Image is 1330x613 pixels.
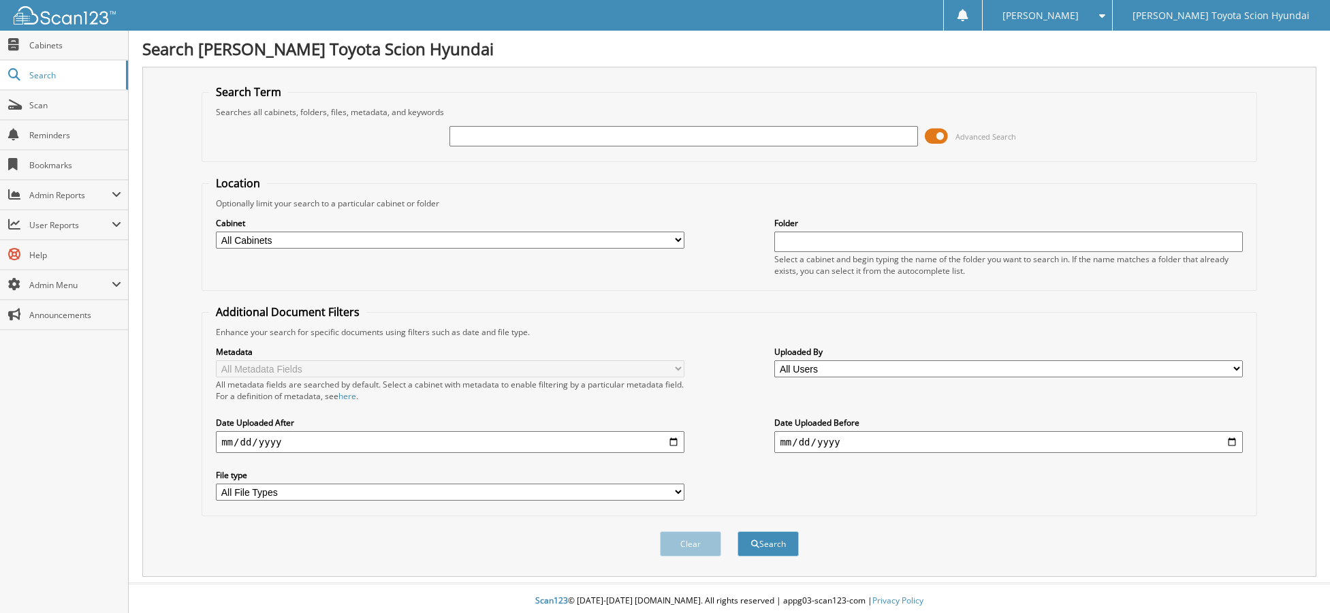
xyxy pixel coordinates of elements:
[14,6,116,25] img: scan123-logo-white.svg
[774,217,1242,229] label: Folder
[29,219,112,231] span: User Reports
[216,431,684,453] input: start
[209,304,366,319] legend: Additional Document Filters
[1133,12,1310,20] span: [PERSON_NAME] Toyota Scion Hyundai
[774,253,1242,277] div: Select a cabinet and begin typing the name of the folder you want to search in. If the name match...
[338,390,356,402] a: here
[29,249,121,261] span: Help
[29,129,121,141] span: Reminders
[209,176,267,191] legend: Location
[209,84,288,99] legend: Search Term
[738,531,799,556] button: Search
[29,189,112,201] span: Admin Reports
[209,198,1250,209] div: Optionally limit your search to a particular cabinet or folder
[955,131,1016,142] span: Advanced Search
[216,346,684,358] label: Metadata
[29,159,121,171] span: Bookmarks
[29,99,121,111] span: Scan
[660,531,721,556] button: Clear
[872,595,923,606] a: Privacy Policy
[216,417,684,428] label: Date Uploaded After
[216,379,684,402] div: All metadata fields are searched by default. Select a cabinet with metadata to enable filtering b...
[1262,548,1330,613] iframe: Chat Widget
[29,279,112,291] span: Admin Menu
[209,106,1250,118] div: Searches all cabinets, folders, files, metadata, and keywords
[29,69,119,81] span: Search
[142,37,1316,60] h1: Search [PERSON_NAME] Toyota Scion Hyundai
[774,346,1242,358] label: Uploaded By
[774,417,1242,428] label: Date Uploaded Before
[535,595,568,606] span: Scan123
[1002,12,1079,20] span: [PERSON_NAME]
[216,217,684,229] label: Cabinet
[29,309,121,321] span: Announcements
[209,326,1250,338] div: Enhance your search for specific documents using filters such as date and file type.
[216,469,684,481] label: File type
[774,431,1242,453] input: end
[29,40,121,51] span: Cabinets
